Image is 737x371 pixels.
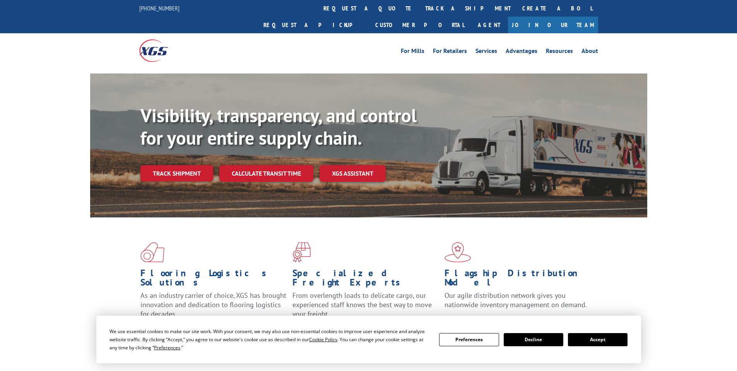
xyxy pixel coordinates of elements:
[140,103,417,150] b: Visibility, transparency, and control for your entire supply chain.
[139,4,180,12] a: [PHONE_NUMBER]
[109,327,430,352] div: We use essential cookies to make our site work. With your consent, we may also use non-essential ...
[508,17,598,33] a: Join Our Team
[258,17,369,33] a: Request a pickup
[470,17,508,33] a: Agent
[140,268,287,291] h1: Flooring Logistics Solutions
[309,336,337,343] span: Cookie Policy
[401,48,424,56] a: For Mills
[140,291,286,318] span: As an industry carrier of choice, XGS has brought innovation and dedication to flooring logistics...
[445,268,591,291] h1: Flagship Distribution Model
[219,165,313,182] a: Calculate transit time
[292,242,311,262] img: xgs-icon-focused-on-flooring-red
[292,268,439,291] h1: Specialized Freight Experts
[546,48,573,56] a: Resources
[369,17,470,33] a: Customer Portal
[96,316,641,363] div: Cookie Consent Prompt
[320,165,386,182] a: XGS ASSISTANT
[504,333,563,346] button: Decline
[445,242,471,262] img: xgs-icon-flagship-distribution-model-red
[475,48,497,56] a: Services
[568,333,628,346] button: Accept
[439,333,499,346] button: Preferences
[433,48,467,56] a: For Retailers
[154,344,180,351] span: Preferences
[581,48,598,56] a: About
[506,48,537,56] a: Advantages
[140,242,164,262] img: xgs-icon-total-supply-chain-intelligence-red
[140,165,213,181] a: Track shipment
[445,291,587,309] span: Our agile distribution network gives you nationwide inventory management on demand.
[292,291,439,325] p: From overlength loads to delicate cargo, our experienced staff knows the best way to move your fr...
